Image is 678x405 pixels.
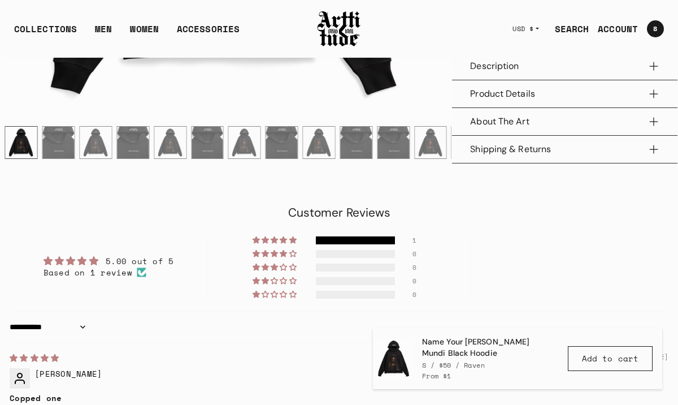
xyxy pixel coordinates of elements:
[512,24,534,33] span: USD $
[229,127,260,158] img: Name Your Price Salvator Mundi Black Hoodie
[653,25,657,32] span: 8
[340,126,372,159] div: 11 / 14
[80,127,112,158] img: Name Your Price Salvator Mundi Black Hoodie
[638,16,664,42] a: Open cart
[95,22,112,45] a: MEN
[470,136,659,163] button: Shipping & Returns
[415,127,446,158] img: Name Your Price Salvator Mundi Black Hoodie
[10,352,59,364] span: 5 star review
[373,338,414,379] img: Name Your Price Salvator Mundi Black Hoodie
[10,393,668,404] b: Copped one
[253,236,298,244] div: 100% (1) reviews with 5 star rating
[130,22,159,45] a: WOMEN
[228,126,261,159] div: 8 / 14
[191,126,224,159] div: 7 / 14
[44,255,174,267] div: Average rating is 5.00 stars
[412,236,426,244] div: 1
[470,80,659,107] button: Product Details
[470,53,659,80] button: Description
[10,205,668,221] h2: Customer Reviews
[42,126,75,159] div: 3 / 14
[10,316,89,339] select: Sort dropdown
[303,127,335,158] img: Name Your Price Salvator Mundi Black Hoodie
[266,127,298,158] img: Name Your Price Salvator Mundi Black Hoodie
[340,127,372,158] img: Name Your Price Salvator Mundi Black Hoodie
[303,126,336,159] div: 10 / 14
[568,346,653,371] button: Add to cart
[582,353,638,364] span: Add to cart
[422,360,551,370] div: S / $50 / Raven
[137,268,146,277] img: Verified Checkmark
[80,126,112,159] div: 4 / 14
[414,126,447,159] div: 13 / 14
[5,126,38,159] div: 2 / 14
[192,127,223,158] img: Name Your Price Salvator Mundi Black Hoodie
[34,368,102,380] span: [PERSON_NAME]
[116,126,149,159] div: 5 / 14
[316,10,362,48] img: Arttitude
[6,127,37,158] img: Name Your Price Salvator Mundi Black Hoodie
[5,22,249,45] ul: Main navigation
[154,126,186,159] div: 6 / 14
[154,127,186,158] img: Name Your Price Salvator Mundi Black Hoodie
[546,18,589,40] a: SEARCH
[451,126,484,159] div: 14 / 14
[14,22,77,45] div: COLLECTIONS
[506,16,546,41] button: USD $
[43,127,75,158] img: Name Your Price Salvator Mundi Black Hoodie
[117,127,149,158] img: Name Your Price Salvator Mundi Black Hoodie
[422,337,551,359] span: Name Your [PERSON_NAME] Mundi Black Hoodie
[470,108,659,135] button: About The Art
[44,267,174,278] div: Based on 1 review
[177,22,240,45] div: ACCESSORIES
[422,371,451,381] span: From $1
[106,255,173,267] span: 5.00 out of 5
[377,126,410,159] div: 12 / 14
[266,126,298,159] div: 9 / 14
[377,127,409,158] img: Name Your Price Salvator Mundi Black Hoodie
[589,18,638,40] a: ACCOUNT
